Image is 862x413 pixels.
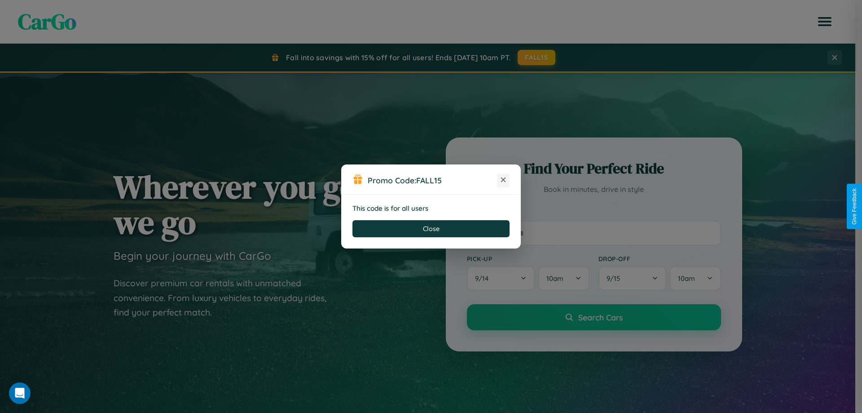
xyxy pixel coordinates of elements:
[352,220,510,237] button: Close
[416,175,442,185] b: FALL15
[9,382,31,404] div: Open Intercom Messenger
[352,204,428,213] strong: This code is for all users
[368,175,497,185] h3: Promo Code:
[851,188,858,225] div: Give Feedback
